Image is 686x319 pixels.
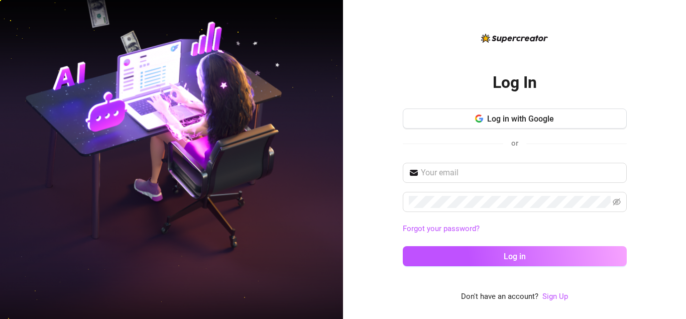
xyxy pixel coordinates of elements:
a: Sign Up [542,291,568,303]
img: logo-BBDzfeDw.svg [481,34,548,43]
a: Sign Up [542,292,568,301]
span: Don't have an account? [461,291,538,303]
button: Log in [403,246,627,266]
a: Forgot your password? [403,224,480,233]
span: Log in with Google [487,114,554,124]
input: Your email [421,167,621,179]
a: Forgot your password? [403,223,627,235]
span: or [511,139,518,148]
span: Log in [504,252,526,261]
h2: Log In [493,72,537,93]
span: eye-invisible [613,198,621,206]
button: Log in with Google [403,109,627,129]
